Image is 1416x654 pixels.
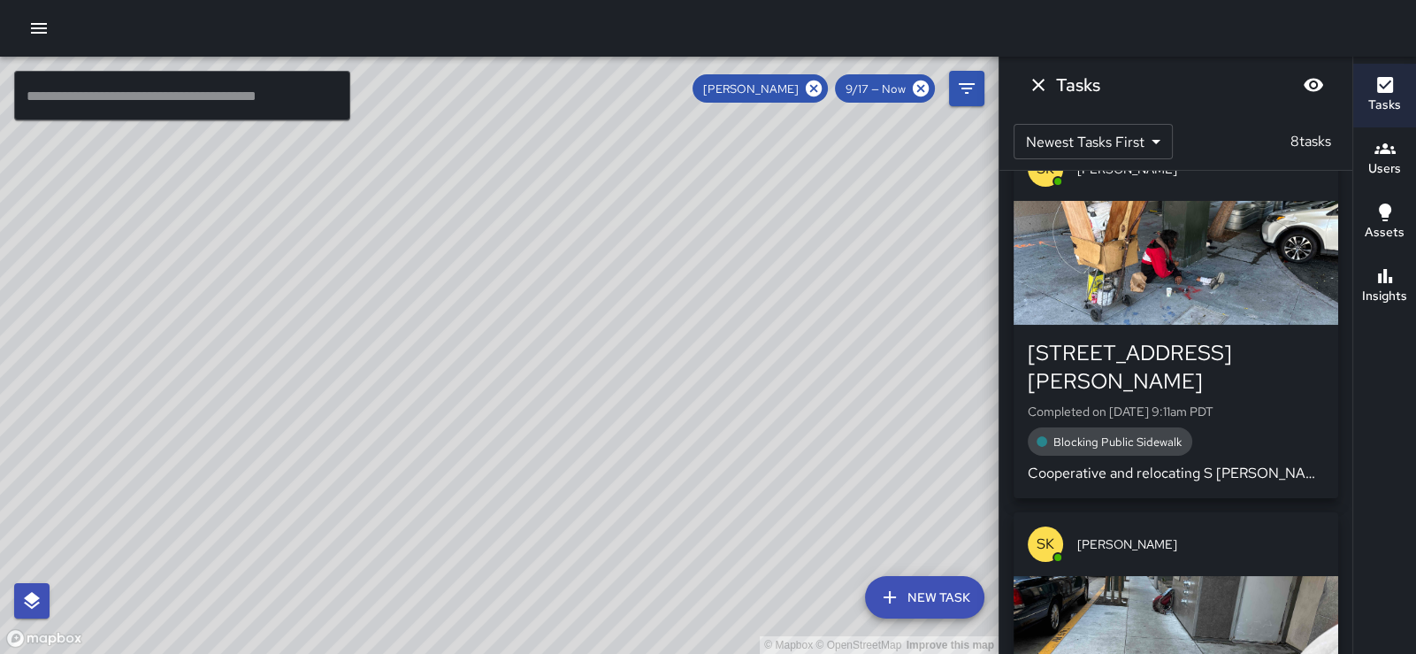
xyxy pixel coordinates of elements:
[1296,67,1331,103] button: Blur
[949,71,984,106] button: Filters
[1077,535,1324,553] span: [PERSON_NAME]
[1353,255,1416,319] button: Insights
[835,74,935,103] div: 9/17 — Now
[1014,124,1173,159] div: Newest Tasks First
[1283,131,1338,152] p: 8 tasks
[693,74,828,103] div: [PERSON_NAME]
[1353,64,1416,127] button: Tasks
[1037,534,1054,555] p: SK
[835,81,916,96] span: 9/17 — Now
[1014,137,1338,498] button: SK[PERSON_NAME][STREET_ADDRESS][PERSON_NAME]Completed on [DATE] 9:11am PDTBlocking Public Sidewal...
[1028,339,1324,396] div: [STREET_ADDRESS][PERSON_NAME]
[1028,403,1324,420] p: Completed on [DATE] 9:11am PDT
[1362,287,1407,306] h6: Insights
[1028,463,1324,484] p: Cooperative and relocating S [PERSON_NAME]
[1353,127,1416,191] button: Users
[1368,159,1401,179] h6: Users
[865,576,984,619] button: New Task
[1368,96,1401,115] h6: Tasks
[1353,191,1416,255] button: Assets
[1043,435,1192,450] span: Blocking Public Sidewalk
[1056,71,1100,99] h6: Tasks
[693,81,809,96] span: [PERSON_NAME]
[1365,223,1405,242] h6: Assets
[1021,67,1056,103] button: Dismiss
